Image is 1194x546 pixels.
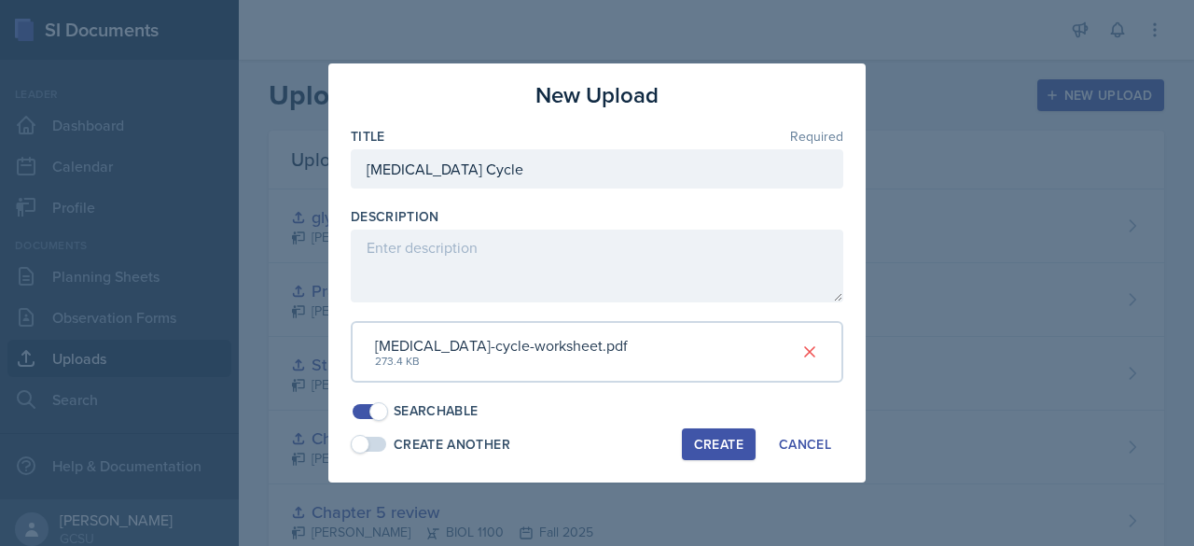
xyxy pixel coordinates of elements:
[779,437,831,452] div: Cancel
[375,334,628,357] div: [MEDICAL_DATA]-cycle-worksheet.pdf
[394,401,479,421] div: Searchable
[351,149,843,189] input: Enter title
[535,78,659,112] h3: New Upload
[351,207,439,226] label: Description
[394,435,510,455] div: Create Another
[682,428,756,460] button: Create
[790,130,843,143] span: Required
[351,127,385,146] label: Title
[767,428,843,460] button: Cancel
[694,437,743,452] div: Create
[375,353,628,370] div: 273.4 KB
